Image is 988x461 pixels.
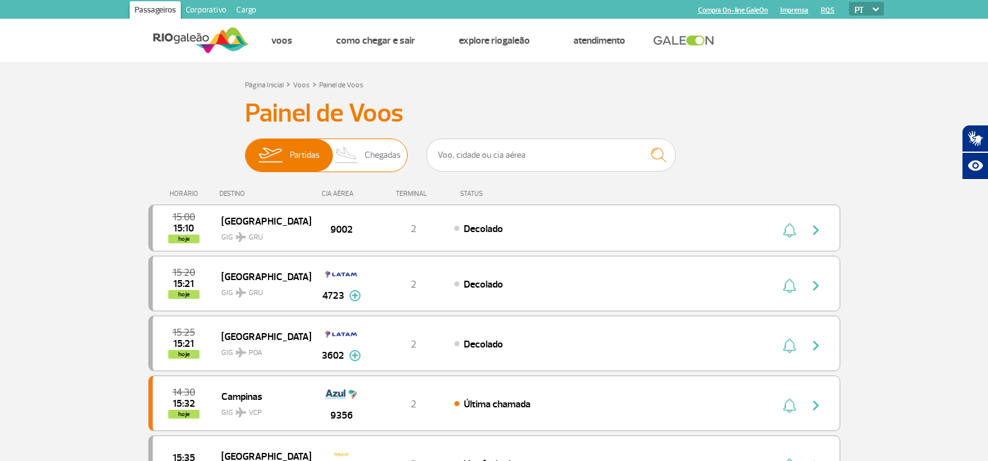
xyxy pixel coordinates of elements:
[130,1,181,21] a: Passageiros
[173,399,195,408] span: 2025-09-30 15:32:19
[459,34,530,47] a: Explore RIOgaleão
[349,350,361,361] img: mais-info-painel-voo.svg
[173,213,195,221] span: 2025-09-30 15:00:00
[221,341,301,359] span: GIG
[271,34,292,47] a: Voos
[310,190,373,198] div: CIA AÉREA
[221,400,301,419] span: GIG
[249,288,263,299] span: GRU
[411,338,416,351] span: 2
[173,328,195,337] span: 2025-09-30 15:25:00
[236,407,246,417] img: destiny_airplane.svg
[808,223,823,238] img: seta-direita-painel-voo.svg
[221,268,301,284] span: [GEOGRAPHIC_DATA]
[236,232,246,242] img: destiny_airplane.svg
[173,268,195,277] span: 2025-09-30 15:20:00
[336,34,415,47] a: Como chegar e sair
[329,139,365,172] img: slider-desembarque
[168,290,199,299] span: hoje
[464,338,503,351] span: Decolado
[330,408,353,423] span: 9356
[783,278,796,293] img: sino-painel-voo.svg
[349,290,361,301] img: mais-info-painel-voo.svg
[319,80,363,90] a: Painel de Voos
[249,347,262,359] span: POA
[454,190,555,198] div: STATUS
[312,77,317,91] a: >
[962,152,988,180] button: Abrir recursos assistivos.
[245,80,284,90] a: Página Inicial
[698,6,768,14] a: Compra On-line GaleOn
[411,278,416,291] span: 2
[330,222,353,237] span: 9002
[808,278,823,293] img: seta-direita-painel-voo.svg
[245,98,744,129] h3: Painel de Voos
[286,77,290,91] a: >
[173,339,194,348] span: 2025-09-30 15:21:10
[168,235,199,243] span: hoje
[152,190,220,198] div: HORÁRIO
[249,407,262,419] span: VCP
[464,278,503,291] span: Decolado
[365,139,401,172] span: Chegadas
[411,398,416,410] span: 2
[783,338,796,353] img: sino-painel-voo.svg
[221,388,301,404] span: Campinas
[783,223,796,238] img: sino-painel-voo.svg
[783,398,796,413] img: sino-painel-voo.svg
[322,288,344,303] span: 4723
[221,225,301,243] span: GIG
[411,223,416,235] span: 2
[808,398,823,413] img: seta-direita-painel-voo.svg
[780,6,808,14] a: Imprensa
[236,288,246,298] img: destiny_airplane.svg
[962,125,988,152] button: Abrir tradutor de língua de sinais.
[168,350,199,359] span: hoje
[373,190,454,198] div: TERMINAL
[251,139,290,172] img: slider-embarque
[221,213,301,229] span: [GEOGRAPHIC_DATA]
[221,328,301,344] span: [GEOGRAPHIC_DATA]
[173,388,195,397] span: 2025-09-30 14:30:00
[236,347,246,357] img: destiny_airplane.svg
[168,410,199,419] span: hoje
[808,338,823,353] img: seta-direita-painel-voo.svg
[290,139,320,172] span: Partidas
[219,190,310,198] div: DESTINO
[322,348,344,363] span: 3602
[464,223,503,235] span: Decolado
[221,281,301,299] span: GIG
[181,1,231,21] a: Corporativo
[231,1,261,21] a: Cargo
[249,232,263,243] span: GRU
[573,34,625,47] a: Atendimento
[173,279,194,288] span: 2025-09-30 15:21:00
[962,125,988,180] div: Plugin de acessibilidade da Hand Talk.
[293,80,310,90] a: Voos
[464,398,530,410] span: Última chamada
[426,138,676,172] input: Voo, cidade ou cia aérea
[821,6,835,14] a: RQS
[173,224,194,233] span: 2025-09-30 15:10:00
